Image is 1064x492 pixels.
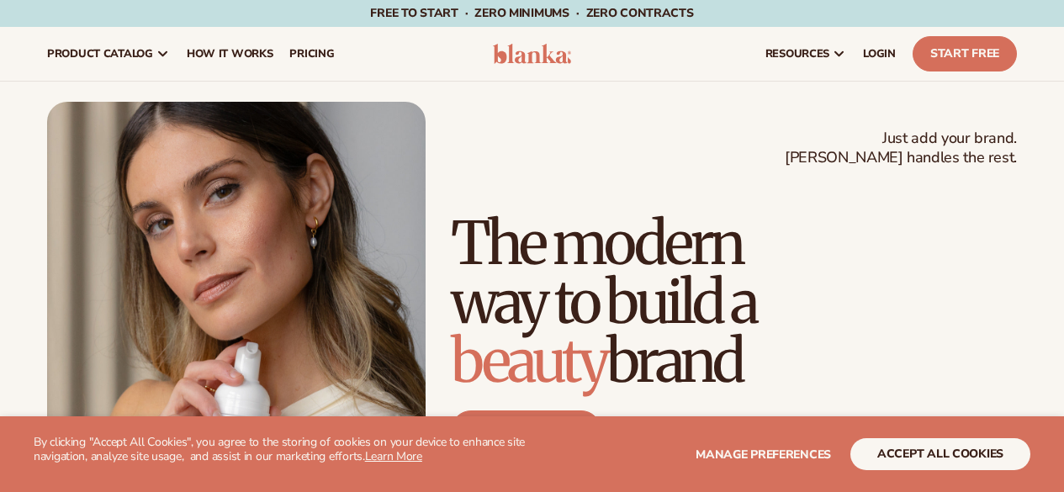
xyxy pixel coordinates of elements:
span: Manage preferences [696,447,831,463]
a: Learn More [365,448,422,464]
a: resources [757,27,855,81]
a: product catalog [39,27,178,81]
a: LOGIN [855,27,904,81]
span: LOGIN [863,47,896,61]
button: accept all cookies [850,438,1030,470]
a: Start free [451,410,601,451]
span: resources [765,47,829,61]
span: How It Works [187,47,273,61]
a: How It Works [178,27,282,81]
span: pricing [289,47,334,61]
h1: The modern way to build a brand [451,214,1017,390]
a: Start Free [913,36,1017,71]
p: By clicking "Accept All Cookies", you agree to the storing of cookies on your device to enhance s... [34,436,532,464]
img: logo [493,44,572,64]
span: beauty [451,324,606,398]
span: Free to start · ZERO minimums · ZERO contracts [370,5,693,21]
span: Just add your brand. [PERSON_NAME] handles the rest. [785,129,1017,168]
span: product catalog [47,47,153,61]
a: pricing [281,27,342,81]
button: Manage preferences [696,438,831,470]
